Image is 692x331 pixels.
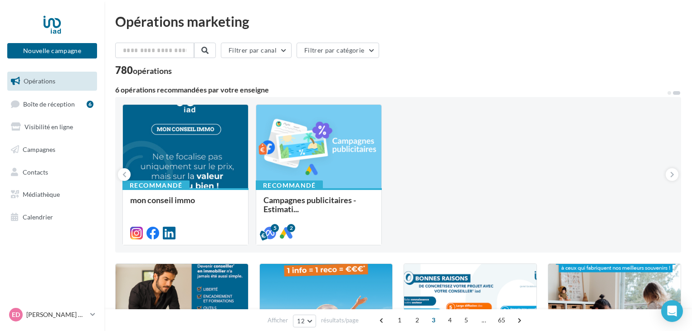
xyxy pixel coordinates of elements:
[7,43,97,58] button: Nouvelle campagne
[256,180,323,190] div: Recommandé
[24,123,73,131] span: Visibilité en ligne
[23,100,75,107] span: Boîte de réception
[494,313,509,327] span: 65
[459,313,473,327] span: 5
[24,77,55,85] span: Opérations
[443,313,457,327] span: 4
[115,86,667,93] div: 6 opérations recommandées par votre enseigne
[12,310,20,319] span: ED
[23,190,60,198] span: Médiathèque
[297,43,379,58] button: Filtrer par catégorie
[23,146,55,153] span: Campagnes
[87,101,93,108] div: 6
[23,213,53,221] span: Calendrier
[115,15,681,28] div: Opérations marketing
[293,315,316,327] button: 12
[477,313,491,327] span: ...
[392,313,407,327] span: 1
[26,310,87,319] p: [PERSON_NAME] DI [PERSON_NAME]
[5,208,99,227] a: Calendrier
[133,67,172,75] div: opérations
[661,300,683,322] div: Open Intercom Messenger
[5,163,99,182] a: Contacts
[410,313,424,327] span: 2
[268,316,288,325] span: Afficher
[130,195,195,205] span: mon conseil immo
[321,316,359,325] span: résultats/page
[426,313,441,327] span: 3
[297,317,305,325] span: 12
[287,224,295,232] div: 2
[5,72,99,91] a: Opérations
[5,94,99,114] a: Boîte de réception6
[115,65,172,75] div: 780
[23,168,48,175] span: Contacts
[7,306,97,323] a: ED [PERSON_NAME] DI [PERSON_NAME]
[271,224,279,232] div: 5
[5,117,99,136] a: Visibilité en ligne
[263,195,356,214] span: Campagnes publicitaires - Estimati...
[221,43,292,58] button: Filtrer par canal
[5,185,99,204] a: Médiathèque
[122,180,190,190] div: Recommandé
[5,140,99,159] a: Campagnes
